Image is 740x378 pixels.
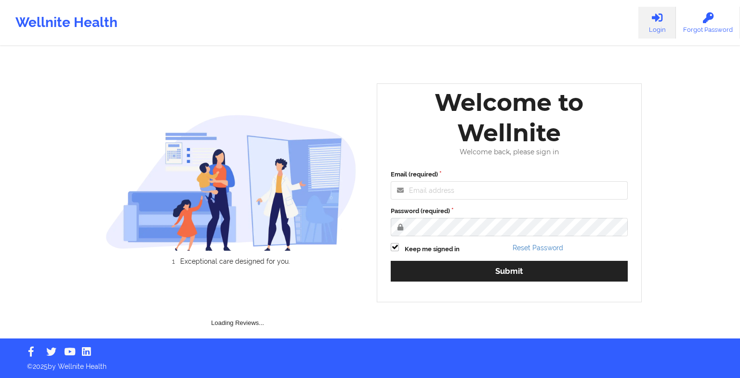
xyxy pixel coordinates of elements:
img: wellnite-auth-hero_200.c722682e.png [106,114,357,251]
p: © 2025 by Wellnite Health [20,355,720,371]
input: Email address [391,181,628,200]
div: Loading Reviews... [106,282,370,328]
div: Welcome to Wellnite [384,87,634,148]
div: Welcome back, please sign in [384,148,634,156]
a: Reset Password [513,244,563,252]
label: Keep me signed in [405,244,460,254]
a: Forgot Password [676,7,740,39]
label: Email (required) [391,170,628,179]
label: Password (required) [391,206,628,216]
a: Login [638,7,676,39]
button: Submit [391,261,628,282]
li: Exceptional care designed for you. [114,257,357,265]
